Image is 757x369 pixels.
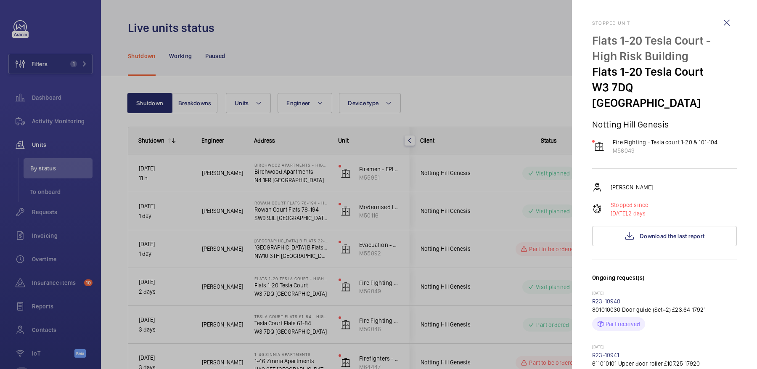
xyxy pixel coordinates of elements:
p: [PERSON_NAME] [611,183,653,191]
h3: Ongoing request(s) [592,273,737,290]
p: M56049 [613,146,718,155]
p: Notting Hill Genesis [592,119,737,130]
p: 801010030 Door guide (Set=2) £23.64 17921 [592,305,737,314]
p: Fire Fighting - Tesla court 1-20 & 101-104 [613,138,718,146]
button: Download the last report [592,226,737,246]
p: Flats 1-20 Tesla Court [592,64,737,80]
p: [DATE] [592,344,737,351]
h2: Stopped unit [592,20,737,26]
span: [DATE], [611,210,628,217]
p: 2 days [611,209,648,218]
p: 611010101 Upper door roller £107.25 17920 [592,359,737,368]
p: Part received [606,320,640,328]
a: R23-10941 [592,352,619,358]
p: Stopped since [611,201,648,209]
a: R23-10940 [592,298,621,305]
p: W3 7DQ [GEOGRAPHIC_DATA] [592,80,737,111]
span: Download the last report [640,233,704,239]
img: elevator.svg [594,141,604,151]
p: Flats 1-20 Tesla Court - High Risk Building [592,33,737,64]
p: [DATE] [592,290,737,297]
